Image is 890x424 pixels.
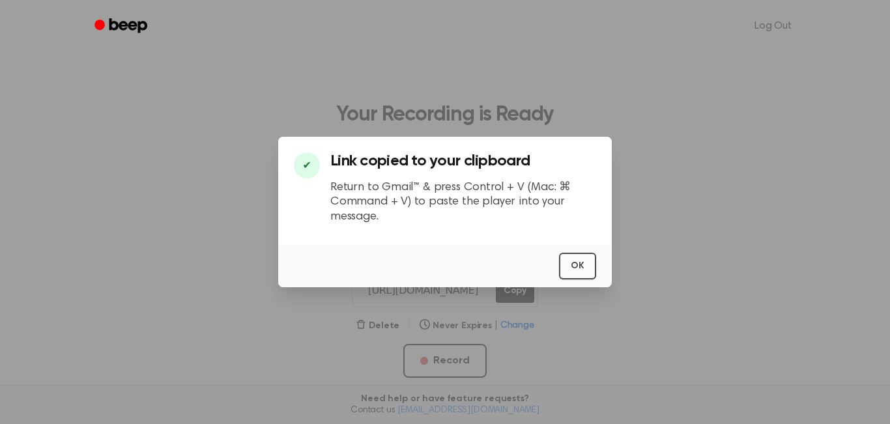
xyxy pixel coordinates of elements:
[330,152,596,170] h3: Link copied to your clipboard
[741,10,805,42] a: Log Out
[294,152,320,178] div: ✔
[330,180,596,225] p: Return to Gmail™ & press Control + V (Mac: ⌘ Command + V) to paste the player into your message.
[85,14,159,39] a: Beep
[559,253,596,279] button: OK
